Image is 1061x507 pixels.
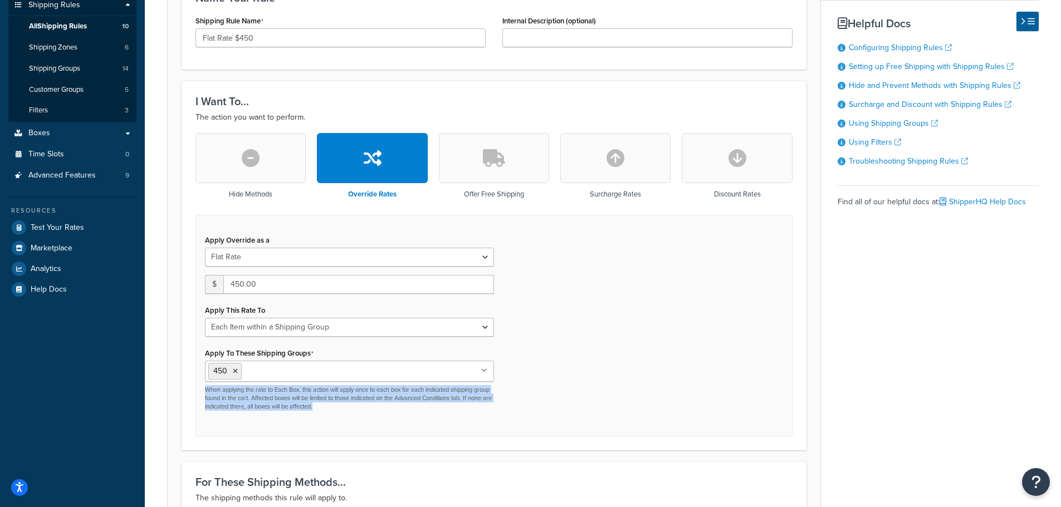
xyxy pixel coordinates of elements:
button: Hide Help Docs [1016,12,1039,31]
a: Test Your Rates [8,218,136,238]
div: Resources [8,206,136,215]
span: Customer Groups [29,85,84,95]
a: ShipperHQ Help Docs [940,196,1026,208]
li: Customer Groups [8,80,136,100]
a: AllShipping Rules10 [8,16,136,37]
a: Analytics [8,259,136,279]
li: Shipping Groups [8,58,136,79]
span: Test Your Rates [31,223,84,233]
span: 5 [125,85,129,95]
span: Time Slots [28,150,64,159]
a: Advanced Features9 [8,165,136,186]
span: Filters [29,106,48,115]
h3: For These Shipping Methods... [195,476,793,488]
h3: Helpful Docs [838,17,1039,29]
span: 14 [123,64,129,73]
span: Advanced Features [28,171,96,180]
a: Help Docs [8,279,136,299]
a: Time Slots0 [8,144,136,165]
label: Shipping Rule Name [195,17,263,26]
p: When applying the rate to Each Box, this action will apply once to each box for each indicated sh... [205,386,494,411]
p: The shipping methods this rule will apply to. [195,491,793,505]
li: Advanced Features [8,165,136,186]
span: Shipping Rules [28,1,80,10]
span: All Shipping Rules [29,22,87,31]
li: Shipping Zones [8,37,136,58]
span: 9 [125,171,129,180]
h3: Surcharge Rates [590,190,641,198]
a: Hide and Prevent Methods with Shipping Rules [849,80,1020,91]
span: 6 [125,43,129,52]
label: Apply This Rate To [205,306,265,314]
a: Using Filters [849,136,901,148]
a: Filters3 [8,100,136,121]
span: 0 [125,150,129,159]
span: Marketplace [31,244,72,253]
span: 450 [213,365,227,377]
button: Open Resource Center [1022,468,1050,496]
span: Shipping Groups [29,64,80,73]
h3: Offer Free Shipping [464,190,524,198]
a: Surcharge and Discount with Shipping Rules [849,99,1011,110]
span: 3 [125,106,129,115]
p: The action you want to perform. [195,111,793,124]
span: $ [205,275,223,294]
li: Time Slots [8,144,136,165]
h3: Override Rates [348,190,397,198]
h3: I Want To... [195,95,793,107]
span: Shipping Zones [29,43,77,52]
label: Apply Override as a [205,236,270,244]
a: Using Shipping Groups [849,117,938,129]
li: Filters [8,100,136,121]
a: Marketplace [8,238,136,258]
h3: Discount Rates [714,190,761,198]
a: Shipping Groups14 [8,58,136,79]
a: Boxes [8,123,136,144]
a: Configuring Shipping Rules [849,42,952,53]
span: Help Docs [31,285,67,294]
h3: Hide Methods [229,190,272,198]
a: Setting up Free Shipping with Shipping Rules [849,61,1014,72]
div: Find all of our helpful docs at: [838,185,1039,210]
span: Analytics [31,264,61,274]
span: Boxes [28,129,50,138]
a: Troubleshooting Shipping Rules [849,155,968,167]
label: Internal Description (optional) [502,17,596,25]
span: 10 [122,22,129,31]
a: Customer Groups5 [8,80,136,100]
a: Shipping Zones6 [8,37,136,58]
label: Apply To These Shipping Groups [205,349,314,358]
